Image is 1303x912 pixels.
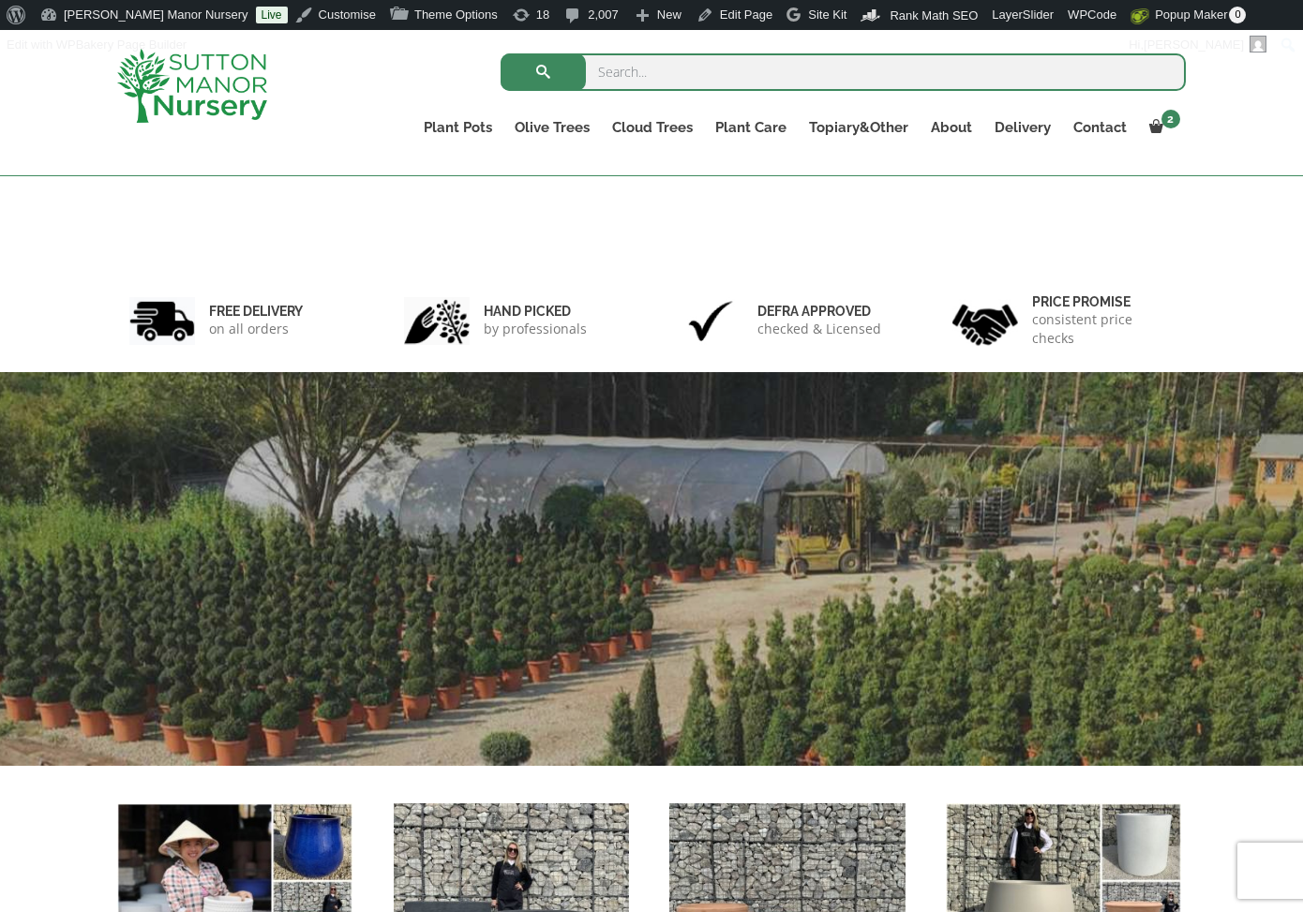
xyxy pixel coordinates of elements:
[484,303,587,320] h6: hand picked
[1229,7,1246,23] span: 0
[1032,293,1175,310] h6: Price promise
[808,7,846,22] span: Site Kit
[129,297,195,345] img: 1.jpg
[757,303,881,320] h6: Defra approved
[404,297,470,345] img: 2.jpg
[601,114,704,141] a: Cloud Trees
[678,297,743,345] img: 3.jpg
[256,7,288,23] a: Live
[1122,30,1274,60] a: Hi,
[1161,110,1180,128] span: 2
[412,114,503,141] a: Plant Pots
[1062,114,1138,141] a: Contact
[890,8,978,22] span: Rank Math SEO
[501,53,1186,91] input: Search...
[209,303,303,320] h6: FREE DELIVERY
[503,114,601,141] a: Olive Trees
[1138,114,1186,141] a: 2
[920,114,983,141] a: About
[704,114,798,141] a: Plant Care
[117,49,267,123] img: logo
[757,320,881,338] p: checked & Licensed
[1032,310,1175,348] p: consistent price checks
[1144,37,1244,52] span: [PERSON_NAME]
[952,292,1018,350] img: 4.jpg
[209,320,303,338] p: on all orders
[798,114,920,141] a: Topiary&Other
[983,114,1062,141] a: Delivery
[484,320,587,338] p: by professionals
